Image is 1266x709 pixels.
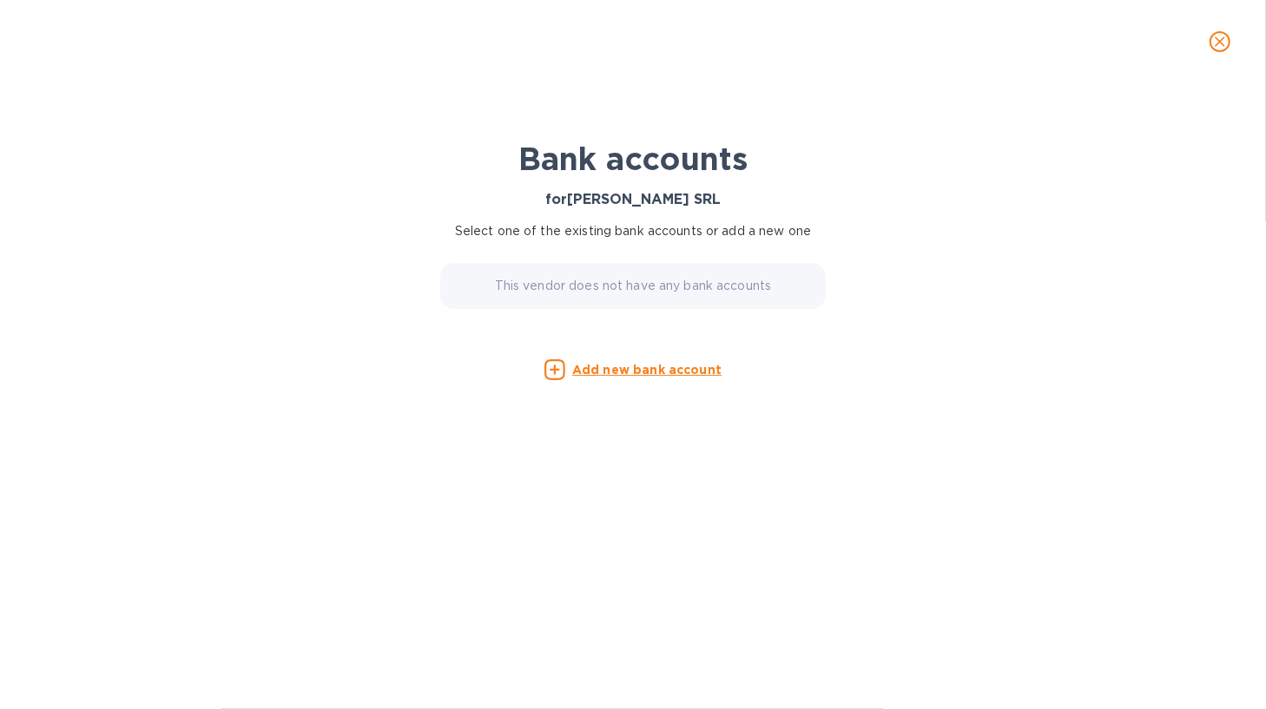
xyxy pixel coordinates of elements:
[432,222,834,240] p: Select one of the existing bank accounts or add a new one
[1199,21,1241,62] button: close
[572,363,722,377] u: Add new bank account
[432,192,834,208] h3: for [PERSON_NAME] SRL
[518,140,748,178] b: Bank accounts
[495,277,772,295] p: This vendor does not have any bank accounts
